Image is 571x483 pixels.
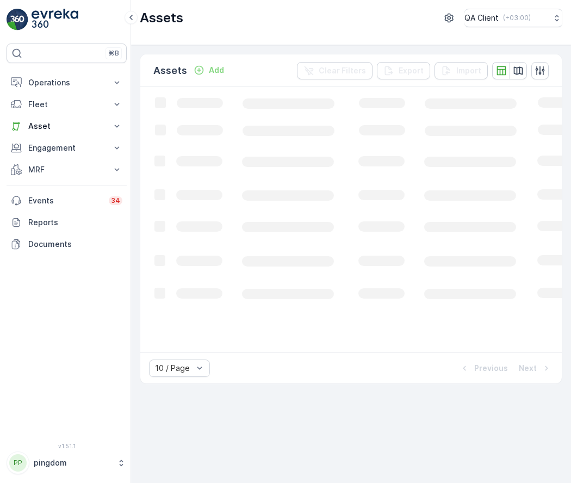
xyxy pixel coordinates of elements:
[474,363,508,374] p: Previous
[9,454,27,472] div: PP
[456,65,481,76] p: Import
[7,233,127,255] a: Documents
[108,49,119,58] p: ⌘B
[7,72,127,94] button: Operations
[518,362,553,375] button: Next
[7,212,127,233] a: Reports
[519,363,537,374] p: Next
[28,121,105,132] p: Asset
[464,13,499,23] p: QA Client
[458,362,509,375] button: Previous
[209,65,224,76] p: Add
[7,443,127,449] span: v 1.51.1
[140,9,183,27] p: Assets
[297,62,373,79] button: Clear Filters
[7,190,127,212] a: Events34
[28,239,122,250] p: Documents
[189,64,228,77] button: Add
[435,62,488,79] button: Import
[7,115,127,137] button: Asset
[153,63,187,78] p: Assets
[7,159,127,181] button: MRF
[7,451,127,474] button: PPpingdom
[28,99,105,110] p: Fleet
[32,9,78,30] img: logo_light-DOdMpM7g.png
[34,457,111,468] p: pingdom
[7,9,28,30] img: logo
[503,14,531,22] p: ( +03:00 )
[377,62,430,79] button: Export
[28,143,105,153] p: Engagement
[7,94,127,115] button: Fleet
[7,137,127,159] button: Engagement
[28,77,105,88] p: Operations
[28,217,122,228] p: Reports
[28,195,102,206] p: Events
[319,65,366,76] p: Clear Filters
[399,65,424,76] p: Export
[28,164,105,175] p: MRF
[464,9,562,27] button: QA Client(+03:00)
[111,196,120,205] p: 34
